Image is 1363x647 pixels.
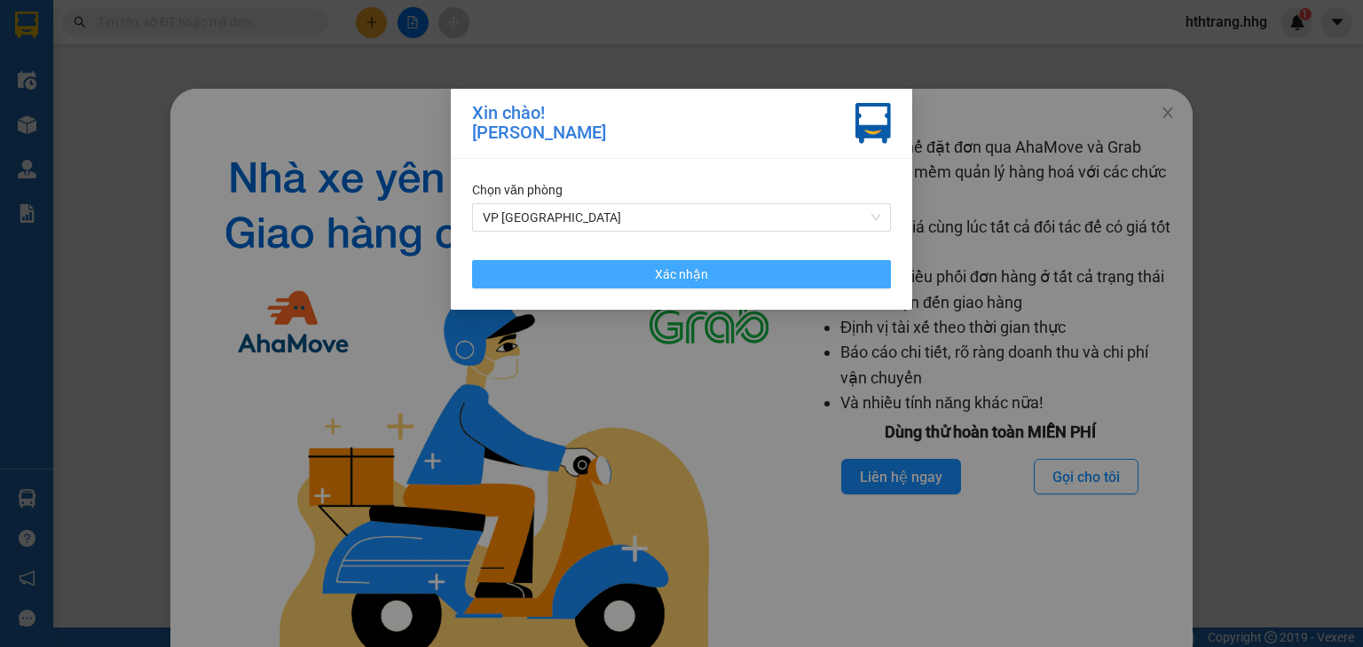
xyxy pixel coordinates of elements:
div: Xin chào! [PERSON_NAME] [472,103,606,144]
span: VP Đà Nẵng [483,204,880,231]
button: Xác nhận [472,260,891,288]
img: vxr-icon [855,103,891,144]
div: Chọn văn phòng [472,180,891,200]
span: Xác nhận [655,264,708,284]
